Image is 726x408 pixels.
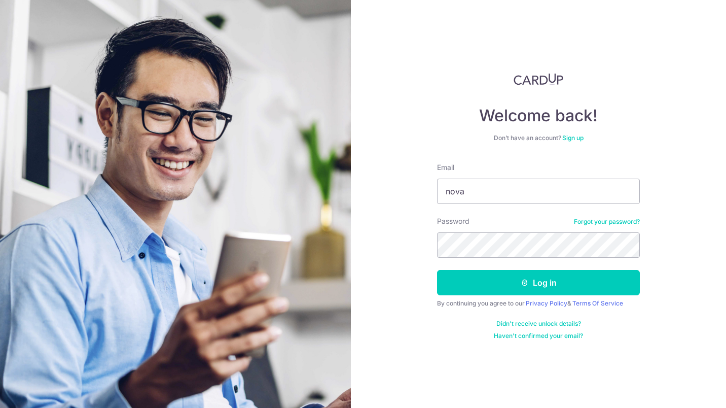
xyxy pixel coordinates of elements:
[437,270,640,295] button: Log in
[437,134,640,142] div: Don’t have an account?
[574,218,640,226] a: Forgot your password?
[437,106,640,126] h4: Welcome back!
[437,162,454,173] label: Email
[496,320,581,328] a: Didn't receive unlock details?
[437,216,469,226] label: Password
[437,299,640,308] div: By continuing you agree to our &
[514,73,563,85] img: CardUp Logo
[437,179,640,204] input: Enter your Email
[494,332,583,340] a: Haven't confirmed your email?
[562,134,584,142] a: Sign up
[526,299,567,307] a: Privacy Policy
[572,299,623,307] a: Terms Of Service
